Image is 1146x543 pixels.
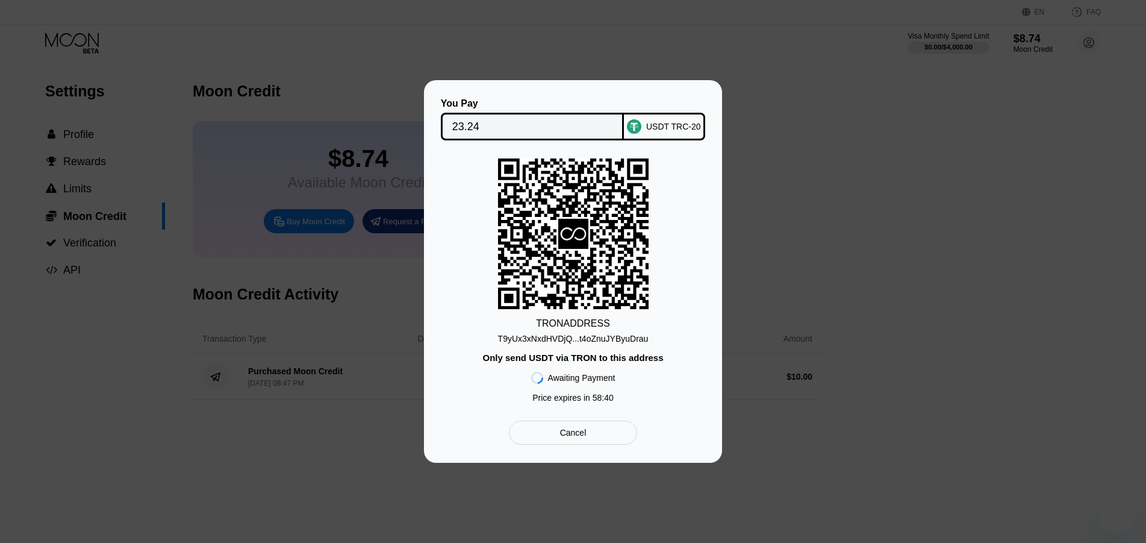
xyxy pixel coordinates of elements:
div: You Pay [441,98,624,109]
div: You PayUSDT TRC-20 [442,98,704,140]
div: T9yUx3xNxdHVDjQ...t4oZnuJYByuDrau [498,334,649,344]
div: Cancel [560,427,587,438]
div: Only send USDT via TRON to this address [482,353,663,363]
span: 58 : 40 [593,393,614,403]
iframe: Button to launch messaging window [1098,495,1136,533]
div: TRON ADDRESS [536,318,610,329]
div: Price expires in [532,393,614,403]
div: T9yUx3xNxdHVDjQ...t4oZnuJYByuDrau [498,329,649,344]
div: Awaiting Payment [548,373,615,383]
div: USDT TRC-20 [646,122,701,131]
div: Cancel [509,421,637,445]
